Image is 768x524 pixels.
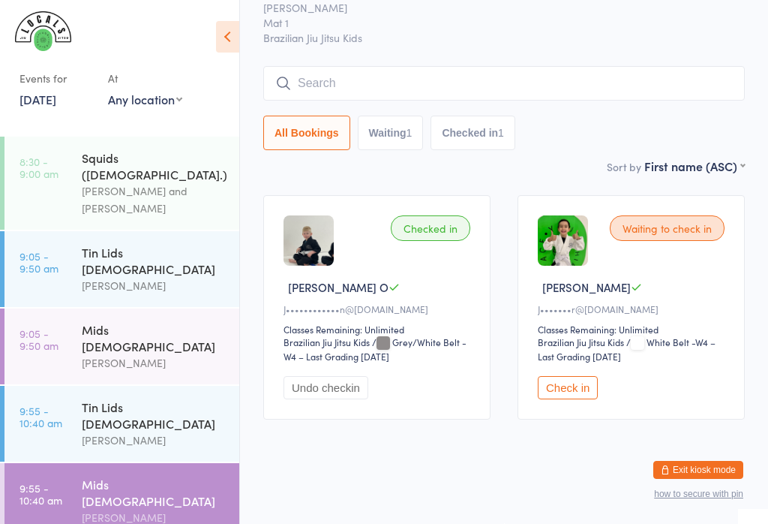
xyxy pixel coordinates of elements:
[82,354,226,372] div: [PERSON_NAME]
[19,482,62,506] time: 9:55 - 10:40 am
[82,244,226,277] div: Tin Lids [DEMOGRAPHIC_DATA]
[263,30,745,45] span: Brazilian Jiu Jitsu Kids
[644,158,745,174] div: First name (ASC)
[263,116,350,150] button: All Bookings
[19,66,93,91] div: Events for
[542,279,631,295] span: [PERSON_NAME]
[391,215,470,241] div: Checked in
[538,323,729,336] div: Classes Remaining: Unlimited
[4,231,239,307] a: 9:05 -9:50 amTin Lids [DEMOGRAPHIC_DATA][PERSON_NAME]
[19,405,62,429] time: 9:55 - 10:40 am
[19,250,58,274] time: 9:05 - 9:50 am
[82,277,226,294] div: [PERSON_NAME]
[283,336,370,348] div: Brazilian Jiu Jitsu Kids
[82,149,226,182] div: Squids ([DEMOGRAPHIC_DATA].)
[283,303,475,315] div: J••••••••••••n@[DOMAIN_NAME]
[538,215,588,266] img: image1751868906.png
[4,309,239,384] a: 9:05 -9:50 amMids [DEMOGRAPHIC_DATA][PERSON_NAME]
[82,476,226,509] div: Mids [DEMOGRAPHIC_DATA]
[19,155,58,179] time: 8:30 - 9:00 am
[288,279,388,295] span: [PERSON_NAME] O
[283,215,334,266] img: image1728880282.png
[498,127,504,139] div: 1
[406,127,412,139] div: 1
[358,116,424,150] button: Waiting1
[4,386,239,462] a: 9:55 -10:40 amTin Lids [DEMOGRAPHIC_DATA][PERSON_NAME]
[654,489,743,499] button: how to secure with pin
[108,66,182,91] div: At
[82,182,226,217] div: [PERSON_NAME] and [PERSON_NAME]
[82,399,226,432] div: Tin Lids [DEMOGRAPHIC_DATA]
[610,215,724,241] div: Waiting to check in
[82,321,226,354] div: Mids [DEMOGRAPHIC_DATA]
[430,116,515,150] button: Checked in1
[19,91,56,107] a: [DATE]
[263,15,721,30] span: Mat 1
[607,159,641,174] label: Sort by
[653,461,743,479] button: Exit kiosk mode
[538,376,598,399] button: Check in
[82,432,226,449] div: [PERSON_NAME]
[538,336,624,348] div: Brazilian Jiu Jitsu Kids
[263,66,745,101] input: Search
[4,137,239,230] a: 8:30 -9:00 amSquids ([DEMOGRAPHIC_DATA].)[PERSON_NAME] and [PERSON_NAME]
[283,376,368,399] button: Undo checkin
[538,303,729,315] div: J•••••••r@[DOMAIN_NAME]
[19,327,58,351] time: 9:05 - 9:50 am
[108,91,182,107] div: Any location
[283,323,475,336] div: Classes Remaining: Unlimited
[15,11,71,51] img: LOCALS JIU JITSU MAROUBRA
